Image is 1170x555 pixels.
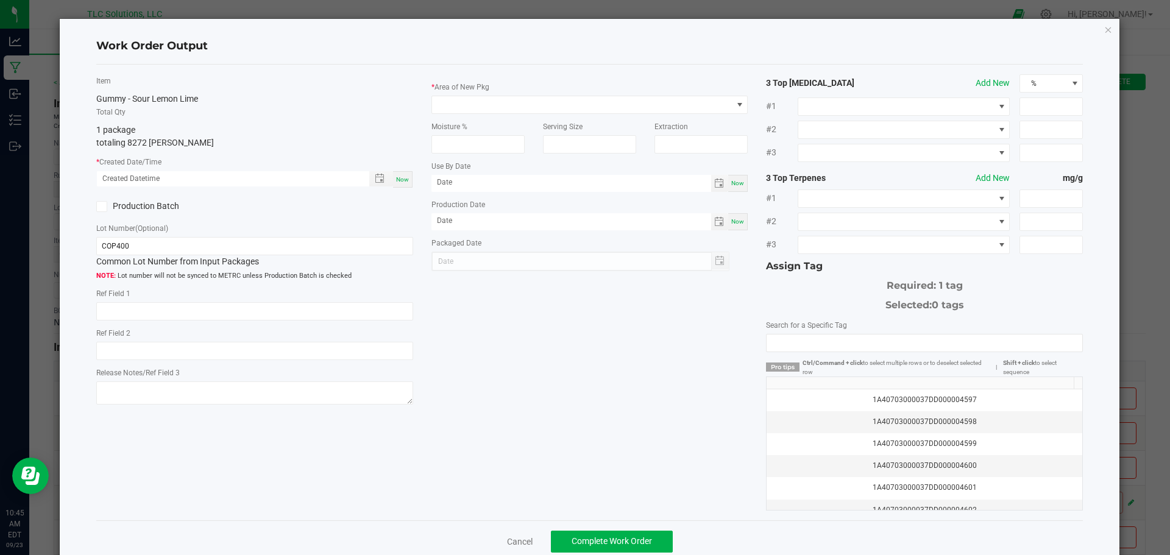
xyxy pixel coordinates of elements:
span: #2 [766,215,798,228]
span: Pro tips [766,362,799,372]
label: Extraction [654,121,688,132]
span: NO DATA FOUND [798,213,1010,231]
div: 1A40703000037DD000004597 [774,394,1075,406]
a: Cancel [507,536,533,548]
label: Ref Field 1 [96,288,130,299]
span: #1 [766,100,798,113]
span: Lot number will not be synced to METRC unless Production Batch is checked [96,271,413,281]
div: 1A40703000037DD000004600 [774,460,1075,472]
span: Toggle calendar [711,175,729,192]
span: % [1020,75,1067,92]
input: Date [431,175,711,190]
strong: mg/g [1019,172,1083,185]
span: NO DATA FOUND [798,236,1010,254]
span: NO DATA FOUND [798,144,1010,162]
div: Assign Tag [766,259,1083,274]
input: NO DATA FOUND [767,334,1082,352]
span: Complete Work Order [572,536,652,546]
strong: 3 Top Terpenes [766,172,893,185]
span: (Optional) [135,224,168,233]
span: #1 [766,192,798,205]
span: Now [731,218,744,225]
label: Lot Number [96,223,168,234]
span: Toggle calendar [711,213,729,230]
span: Now [396,176,409,183]
input: Date [431,213,711,228]
label: Total Qty [96,107,126,118]
div: Common Lot Number from Input Packages [96,237,413,268]
strong: 3 Top [MEDICAL_DATA] [766,77,893,90]
strong: Shift + click [1003,359,1035,366]
span: 0 tags [932,299,964,311]
div: Required: 1 tag [766,274,1083,293]
span: Now [731,180,744,186]
div: 1A40703000037DD000004601 [774,482,1075,493]
label: Release Notes/Ref Field 3 [96,367,180,378]
span: Toggle popup [369,171,393,186]
div: Selected: [766,293,1083,313]
button: Complete Work Order [551,531,673,553]
button: Add New [976,172,1010,185]
button: Add New [976,77,1010,90]
label: Area of New Pkg [434,82,489,93]
h4: Work Order Output [96,38,1083,54]
p: totaling 8272 [PERSON_NAME] [96,136,413,149]
label: Production Date [431,199,485,210]
label: Search for a Specific Tag [766,320,847,331]
label: Created Date/Time [99,157,161,168]
strong: Ctrl/Command + click [803,359,863,366]
label: Use By Date [431,161,470,172]
span: NO DATA FOUND [798,97,1010,116]
label: Moisture % [431,121,467,132]
div: 1A40703000037DD000004599 [774,438,1075,450]
div: 1A40703000037DD000004598 [774,416,1075,428]
span: #3 [766,146,798,159]
label: Packaged Date [431,238,481,249]
iframe: Resource center [12,458,49,494]
span: NO DATA FOUND [798,121,1010,139]
div: Gummy - Sour Lemon Lime [96,93,413,105]
span: 1 package [96,125,135,135]
div: 1A40703000037DD000004602 [774,504,1075,516]
span: #2 [766,123,798,136]
label: Serving Size [543,121,583,132]
span: to select sequence [1003,359,1057,375]
label: Item [96,76,111,87]
input: Created Datetime [97,171,356,186]
span: #3 [766,238,798,251]
span: NO DATA FOUND [798,189,1010,208]
span: to select multiple rows or to deselect selected row [803,359,982,375]
span: | [990,362,1003,372]
label: Production Batch [96,200,246,213]
label: Ref Field 2 [96,328,130,339]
